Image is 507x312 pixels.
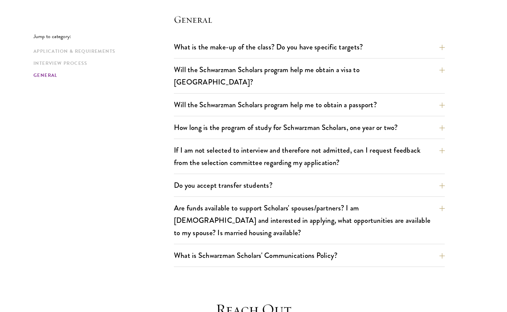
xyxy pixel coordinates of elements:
[174,200,445,240] button: Are funds available to support Scholars' spouses/partners? I am [DEMOGRAPHIC_DATA] and interested...
[33,72,170,79] a: General
[174,39,445,54] button: What is the make-up of the class? Do you have specific targets?
[174,62,445,90] button: Will the Schwarzman Scholars program help me obtain a visa to [GEOGRAPHIC_DATA]?
[33,48,170,55] a: Application & Requirements
[174,143,445,170] button: If I am not selected to interview and therefore not admitted, can I request feedback from the sel...
[174,178,445,193] button: Do you accept transfer students?
[174,248,445,263] button: What is Schwarzman Scholars' Communications Policy?
[174,97,445,112] button: Will the Schwarzman Scholars program help me to obtain a passport?
[33,33,174,39] p: Jump to category:
[174,120,445,135] button: How long is the program of study for Schwarzman Scholars, one year or two?
[33,60,170,67] a: Interview Process
[174,13,445,26] h4: General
